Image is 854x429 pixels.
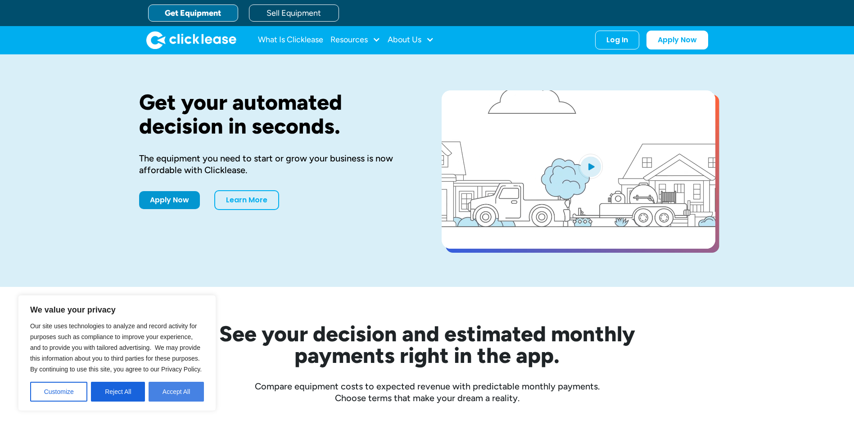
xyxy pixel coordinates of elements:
h1: Get your automated decision in seconds. [139,90,413,138]
button: Reject All [91,382,145,402]
div: Compare equipment costs to expected revenue with predictable monthly payments. Choose terms that ... [139,380,715,404]
span: Our site uses technologies to analyze and record activity for purposes such as compliance to impr... [30,322,202,373]
a: home [146,31,236,49]
a: open lightbox [442,90,715,249]
a: Sell Equipment [249,4,339,22]
div: Log In [606,36,628,45]
div: We value your privacy [18,295,216,411]
a: Learn More [214,190,279,210]
a: What Is Clicklease [258,31,323,49]
h2: See your decision and estimated monthly payments right in the app. [175,323,679,366]
a: Get Equipment [148,4,238,22]
a: Apply Now [139,191,200,209]
div: About Us [388,31,434,49]
img: Blue play button logo on a light blue circular background [578,154,603,179]
div: The equipment you need to start or grow your business is now affordable with Clicklease. [139,152,413,176]
button: Customize [30,382,87,402]
a: Apply Now [646,31,708,49]
button: Accept All [149,382,204,402]
div: Resources [330,31,380,49]
p: We value your privacy [30,304,204,315]
img: Clicklease logo [146,31,236,49]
